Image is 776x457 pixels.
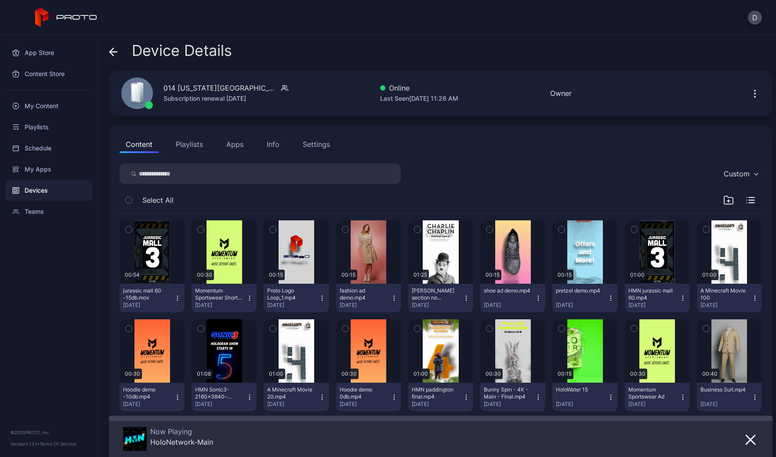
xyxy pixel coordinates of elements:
a: Teams [5,201,93,222]
button: HoloWater 15[DATE] [552,383,617,411]
div: HoloWater 15 [556,386,604,393]
div: Now Playing [150,427,213,436]
a: My Apps [5,159,93,180]
div: [DATE] [700,401,751,408]
button: Business Suit.mp4[DATE] [697,383,762,411]
div: Subscription renewal [DATE] [163,93,288,104]
button: Momentum Sportswear Ad[DATE] [625,383,690,411]
button: pretzel demo.mp4[DATE] [552,284,617,312]
div: Momentum Sportswear Ad [628,386,677,400]
button: Momentum Sportswear Shorts -10db.mp4[DATE] [192,284,257,312]
div: Proto Logo Loop_1.mp4 [267,287,315,301]
a: Devices [5,180,93,201]
button: HMN jurassic mall 60.mp4[DATE] [625,284,690,312]
div: [DATE] [556,401,607,408]
div: fashion ad demo.mp4 [340,287,388,301]
a: My Content [5,95,93,117]
button: HMN Sonic3-2160x3840-v8.mp4[DATE] [192,383,257,411]
div: [DATE] [123,302,174,309]
div: [DATE] [628,401,679,408]
div: HMN Sonic3-2160x3840-v8.mp4 [195,386,243,400]
div: [DATE] [412,401,463,408]
div: Bunny Spin - 4K - Main - Final.mp4 [484,386,532,400]
div: jurassic mall 60 -15db.mov [123,287,171,301]
div: 014 [US_STATE][GEOGRAPHIC_DATA][PERSON_NAME] [GEOGRAPHIC_DATA] [163,83,278,93]
button: A Minecraft Movie 100[DATE] [697,284,762,312]
div: HoloNetwork-Main [150,438,213,446]
a: Terms Of Service [40,441,76,446]
button: jurassic mall 60 -15db.mov[DATE] [120,284,185,312]
button: Playlists [170,135,209,153]
button: fashion ad demo.mp4[DATE] [336,284,401,312]
div: Custom [724,169,750,178]
a: Content Store [5,63,93,84]
a: Playlists [5,117,93,138]
button: Custom [719,164,762,184]
div: [DATE] [340,302,391,309]
div: Chaplin section no audio.mp4 [412,287,460,301]
div: [DATE] [412,302,463,309]
div: HMN jurassic mall 60.mp4 [628,287,677,301]
div: shoe ad demo.mp4 [484,287,532,294]
div: [DATE] [484,401,535,408]
div: Hoodie demo -10db.mp4 [123,386,171,400]
span: Version 1.13.1 • [11,441,40,446]
button: [PERSON_NAME] section no audio.mp4[DATE] [408,284,473,312]
div: A Minecraft Movie 20.mp4 [267,386,315,400]
button: shoe ad demo.mp4[DATE] [480,284,545,312]
div: [DATE] [556,302,607,309]
span: Select All [142,195,174,205]
a: App Store [5,42,93,63]
div: A Minecraft Movie 100 [700,287,749,301]
div: Momentum Sportswear Shorts -10db.mp4 [195,287,243,301]
button: Proto Logo Loop_1.mp4[DATE] [264,284,329,312]
div: [DATE] [628,302,679,309]
span: Device Details [132,42,232,59]
div: pretzel demo.mp4 [556,287,604,294]
button: Bunny Spin - 4K - Main - Final.mp4[DATE] [480,383,545,411]
div: [DATE] [340,401,391,408]
div: Settings [303,139,330,150]
div: HMN paddington final.mp4 [412,386,460,400]
a: Schedule [5,138,93,159]
div: [DATE] [484,302,535,309]
div: Last Seen [DATE] 11:28 AM [380,93,458,104]
div: Info [267,139,279,150]
button: Apps [220,135,250,153]
div: Owner [550,88,572,99]
button: Hoodie demo -10db.mp4[DATE] [120,383,185,411]
div: [DATE] [267,302,318,309]
button: Content [120,135,159,153]
div: [DATE] [123,401,174,408]
button: Info [261,135,286,153]
button: HMN paddington final.mp4[DATE] [408,383,473,411]
button: Settings [297,135,336,153]
div: Online [380,83,458,93]
div: [DATE] [267,401,318,408]
div: Business Suit.mp4 [700,386,749,393]
div: © 2025 PROTO, Inc. [11,429,87,436]
div: [DATE] [195,302,246,309]
div: Hoodie demo 0db.mp4 [340,386,388,400]
div: [DATE] [700,302,751,309]
button: A Minecraft Movie 20.mp4[DATE] [264,383,329,411]
button: Hoodie demo 0db.mp4[DATE] [336,383,401,411]
div: [DATE] [195,401,246,408]
button: D [748,11,762,25]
